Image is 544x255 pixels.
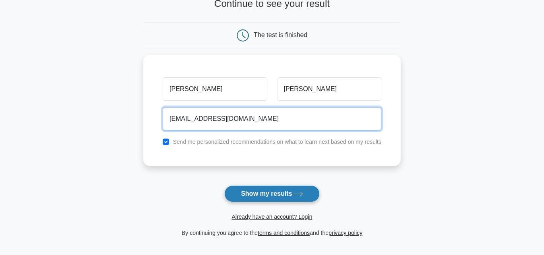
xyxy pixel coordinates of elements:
[173,139,381,145] label: Send me personalized recommendations on what to learn next based on my results
[163,107,381,131] input: Email
[258,230,310,236] a: terms and conditions
[254,31,307,38] div: The test is finished
[163,77,267,101] input: First name
[329,230,362,236] a: privacy policy
[224,185,319,202] button: Show my results
[139,228,405,238] div: By continuing you agree to the and the
[277,77,381,101] input: Last name
[232,214,312,220] a: Already have an account? Login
